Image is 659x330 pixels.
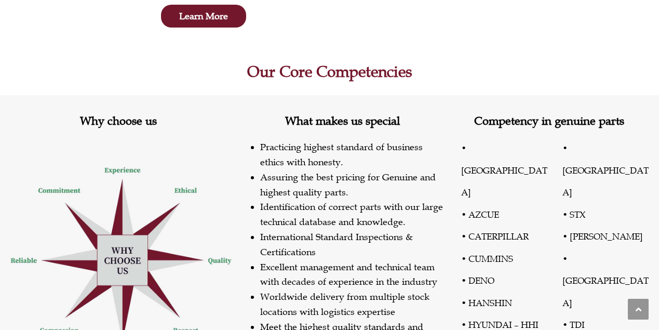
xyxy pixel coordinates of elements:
li: Worldwide delivery from multiple stock locations with logistics expertise [260,289,448,320]
h2: Our Core Competencies [39,64,621,80]
h2: What makes us special [237,115,448,127]
li: Practicing highest standard of business ethics with honesty. [260,140,448,170]
li: International Standard Inspections & Certifications [260,230,448,260]
a: Learn More [161,5,246,28]
span: Learn More [179,11,228,21]
li: Identification of correct parts with our large technical database and knowledge. [260,200,448,230]
li: Excellent management and technical team with decades of experience in the industry [260,260,448,290]
li: Assuring the best pricing for Genuine and highest quality parts. [260,170,448,200]
h2: Competency in genuine parts [448,115,651,127]
a: Scroll to the top of the page [628,299,649,320]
